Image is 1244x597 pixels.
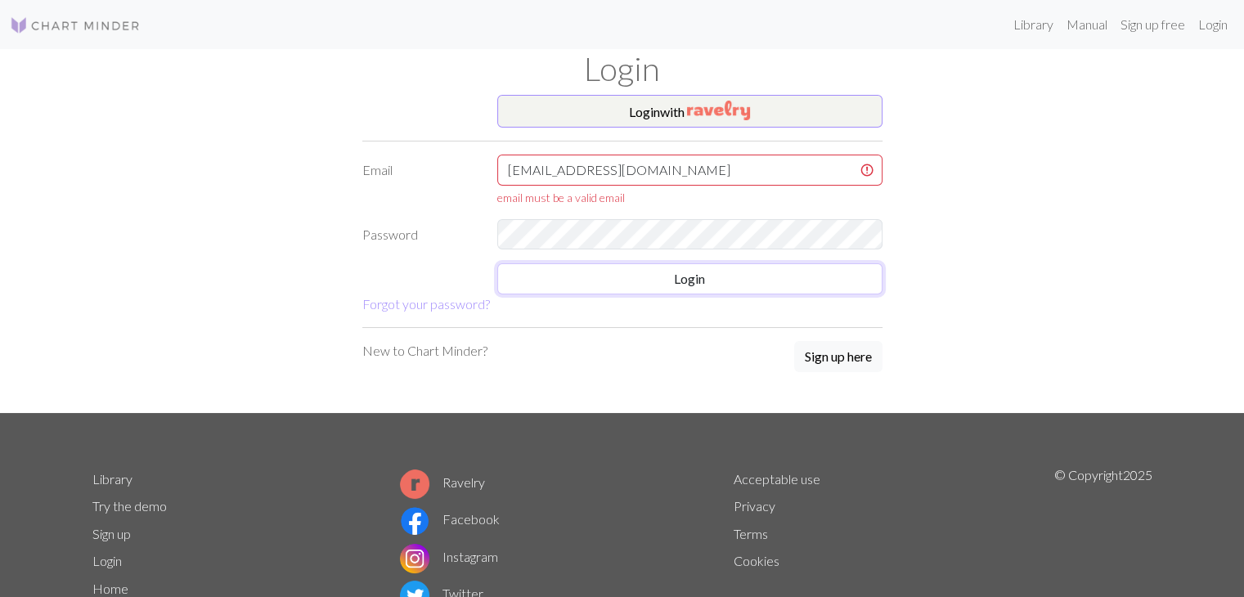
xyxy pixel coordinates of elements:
img: Ravelry [687,101,750,120]
a: Terms [734,526,768,541]
a: Sign up here [794,341,882,374]
img: Ravelry logo [400,469,429,499]
a: Ravelry [400,474,485,490]
a: Login [1192,8,1234,41]
a: Forgot your password? [362,296,490,312]
a: Library [1007,8,1060,41]
a: Instagram [400,549,498,564]
label: Email [353,155,487,206]
a: Cookies [734,553,779,568]
a: Sign up [92,526,131,541]
a: Manual [1060,8,1114,41]
div: email must be a valid email [497,189,882,206]
img: Logo [10,16,141,35]
a: Library [92,471,132,487]
img: Instagram logo [400,544,429,573]
a: Try the demo [92,498,167,514]
a: Privacy [734,498,775,514]
a: Acceptable use [734,471,820,487]
h1: Login [83,49,1162,88]
a: Facebook [400,511,500,527]
button: Loginwith [497,95,882,128]
a: Login [92,553,122,568]
button: Login [497,263,882,294]
a: Home [92,581,128,596]
button: Sign up here [794,341,882,372]
a: Sign up free [1114,8,1192,41]
img: Facebook logo [400,506,429,536]
label: Password [353,219,487,250]
p: New to Chart Minder? [362,341,487,361]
